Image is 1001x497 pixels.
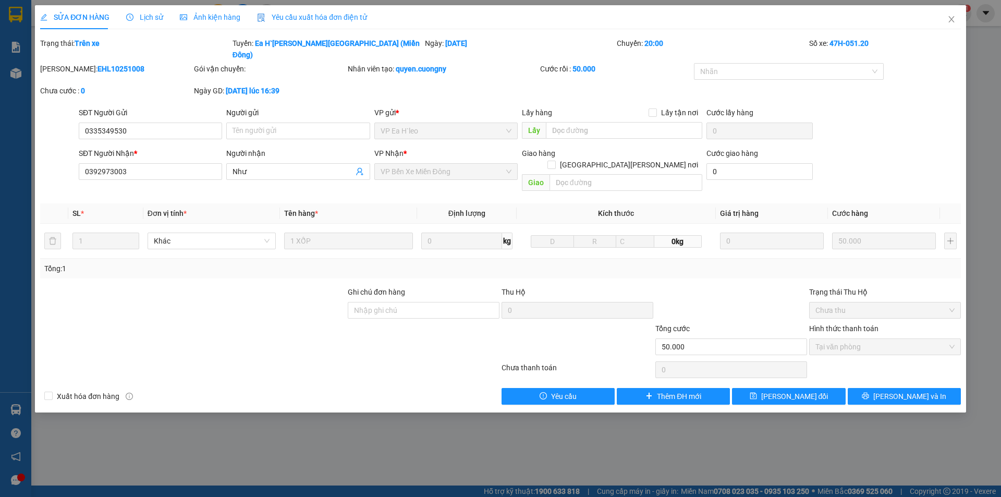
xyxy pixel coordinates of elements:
span: Thêm ĐH mới [657,391,701,402]
input: Cước lấy hàng [706,123,813,139]
span: Khác [154,233,270,249]
span: printer [862,392,869,401]
span: Kích thước [598,209,634,217]
span: Chưa thu [815,302,955,318]
span: clock-circle [126,14,133,21]
b: [DATE] [445,39,467,47]
input: Cước giao hàng [706,163,813,180]
b: 47H-051.20 [829,39,869,47]
span: Tại văn phòng [815,339,955,355]
span: Lấy tận nơi [657,107,702,118]
span: edit [40,14,47,21]
span: SL [72,209,81,217]
span: Thu Hộ [502,288,526,296]
label: Hình thức thanh toán [809,324,878,333]
span: [GEOGRAPHIC_DATA][PERSON_NAME] nơi [556,159,702,171]
div: Cước rồi : [540,63,692,75]
span: save [750,392,757,401]
input: D [531,235,573,248]
b: 0 [81,87,85,95]
span: SỬA ĐƠN HÀNG [40,13,109,21]
span: kg [502,233,512,249]
div: Tuyến: [231,38,424,60]
label: Cước lấy hàng [706,108,753,117]
span: Tổng cước [655,324,690,333]
input: 0 [720,233,824,249]
b: EHL10251008 [97,65,144,73]
div: Chưa thanh toán [500,362,654,380]
span: Giao hàng [522,149,555,157]
button: plusThêm ĐH mới [617,388,730,405]
div: Nhân viên tạo: [348,63,538,75]
input: Ghi chú đơn hàng [348,302,499,319]
button: exclamation-circleYêu cầu [502,388,615,405]
button: Close [937,5,966,34]
button: plus [944,233,957,249]
span: plus [645,392,653,401]
div: VP gửi [374,107,518,118]
button: save[PERSON_NAME] đổi [732,388,845,405]
div: Gói vận chuyển: [194,63,346,75]
input: C [616,235,654,248]
b: [DATE] lúc 16:39 [226,87,279,95]
img: icon [257,14,265,22]
span: Xuất hóa đơn hàng [53,391,124,402]
div: Chưa cước : [40,85,192,96]
span: Yêu cầu xuất hóa đơn điện tử [257,13,367,21]
span: Lấy [522,122,546,139]
input: R [573,235,616,248]
div: Trạng thái: [39,38,231,60]
span: user-add [356,167,364,176]
b: Trên xe [75,39,100,47]
span: Cước hàng [832,209,868,217]
label: Ghi chú đơn hàng [348,288,405,296]
div: Số xe: [808,38,962,60]
span: Lịch sử [126,13,163,21]
div: Người gửi [226,107,370,118]
span: [PERSON_NAME] và In [873,391,946,402]
span: Ảnh kiện hàng [180,13,240,21]
div: [PERSON_NAME]: [40,63,192,75]
span: VP Nhận [374,149,404,157]
span: 0kg [654,235,702,248]
input: Dọc đường [546,122,702,139]
span: Đơn vị tính [148,209,187,217]
div: Trạng thái Thu Hộ [809,286,961,298]
div: SĐT Người Gửi [79,107,222,118]
input: Dọc đường [550,174,702,191]
div: Ngày: [424,38,616,60]
button: delete [44,233,61,249]
span: Giá trị hàng [720,209,759,217]
span: Tên hàng [284,209,318,217]
span: info-circle [126,393,133,400]
b: 20:00 [644,39,663,47]
b: Ea H`[PERSON_NAME][GEOGRAPHIC_DATA] (Miền Đông) [233,39,420,59]
input: 0 [832,233,936,249]
span: VP Ea H`leo [381,123,511,139]
span: Giao [522,174,550,191]
div: Ngày GD: [194,85,346,96]
input: VD: Bàn, Ghế [284,233,413,249]
span: exclamation-circle [540,392,547,401]
b: quyen.cuongny [396,65,446,73]
div: Người nhận [226,148,370,159]
span: VP Bến Xe Miền Đông [381,164,511,179]
b: 50.000 [572,65,595,73]
label: Cước giao hàng [706,149,758,157]
button: printer[PERSON_NAME] và In [848,388,961,405]
span: Định lượng [448,209,485,217]
div: Chuyến: [616,38,808,60]
span: [PERSON_NAME] đổi [761,391,828,402]
div: Tổng: 1 [44,263,386,274]
div: SĐT Người Nhận [79,148,222,159]
span: Yêu cầu [551,391,577,402]
span: Lấy hàng [522,108,552,117]
span: close [947,15,956,23]
span: picture [180,14,187,21]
